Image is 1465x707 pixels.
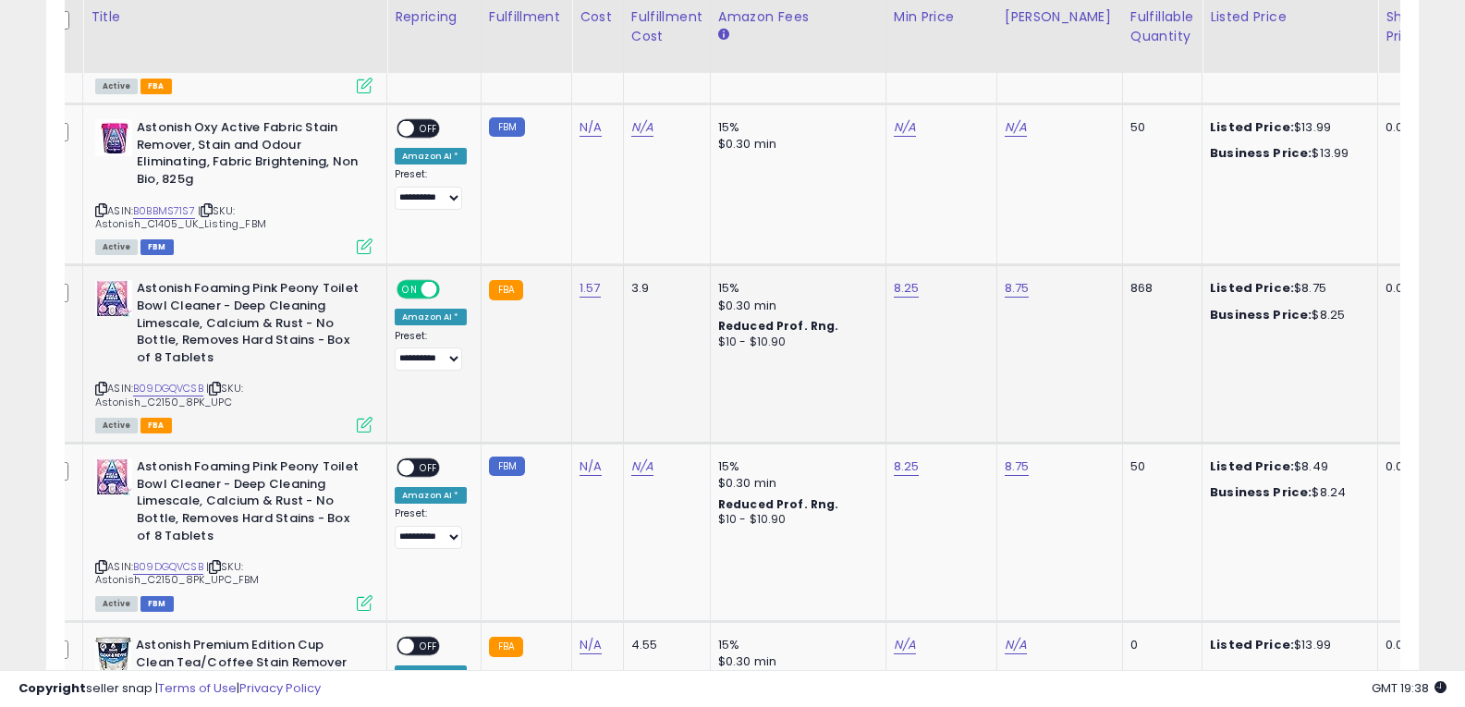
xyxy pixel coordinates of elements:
div: Amazon Fees [718,7,878,27]
small: FBA [489,280,523,300]
img: 51QQD2ioJ8L._SL40_.jpg [95,458,132,495]
span: All listings currently available for purchase on Amazon [95,239,138,255]
a: N/A [631,457,653,476]
a: N/A [580,636,602,654]
b: Astonish Foaming Pink Peony Toilet Bowl Cleaner - Deep Cleaning Limescale, Calcium & Rust - No Bo... [137,458,361,549]
a: 8.25 [894,457,920,476]
div: 4.55 [631,637,696,653]
div: $8.49 [1210,458,1363,475]
div: ASIN: [95,280,372,431]
div: [PERSON_NAME] [1005,7,1115,27]
span: OFF [414,121,444,137]
a: 8.75 [1005,457,1030,476]
div: 50 [1130,458,1188,475]
div: $0.30 min [718,298,872,314]
div: 0.00 [1386,119,1416,136]
span: 2025-08-12 19:38 GMT [1372,679,1447,697]
div: Title [91,7,379,27]
span: FBM [140,239,174,255]
a: Privacy Policy [239,679,321,697]
a: B09DGQVCSB [133,381,203,396]
a: N/A [580,118,602,137]
b: Listed Price: [1210,457,1294,475]
div: $13.99 [1210,637,1363,653]
div: ASIN: [95,458,372,609]
a: N/A [894,636,916,654]
div: 15% [718,280,872,297]
div: Preset: [395,168,467,210]
span: FBA [140,418,172,433]
span: All listings currently available for purchase on Amazon [95,418,138,433]
div: Cost [580,7,616,27]
div: Fulfillment Cost [631,7,702,46]
span: | SKU: Astonish_C2150_8PK_UPC [95,381,243,408]
b: Astonish Oxy Active Fabric Stain Remover, Stain and Odour Eliminating, Fabric Brightening, Non Bi... [137,119,361,192]
strong: Copyright [18,679,86,697]
div: 868 [1130,280,1188,297]
div: $10 - $10.90 [718,512,872,528]
span: All listings currently available for purchase on Amazon [95,596,138,612]
div: $0.30 min [718,136,872,152]
div: seller snap | | [18,680,321,698]
div: $0.30 min [718,475,872,492]
div: 15% [718,637,872,653]
img: 41OgU4wiwlL._SL40_.jpg [95,119,132,156]
span: FBA [140,79,172,94]
a: N/A [631,118,653,137]
small: FBM [489,117,525,137]
b: Business Price: [1210,306,1312,323]
span: ON [398,282,421,298]
a: Terms of Use [158,679,237,697]
b: Reduced Prof. Rng. [718,496,839,512]
div: 50 [1130,119,1188,136]
small: FBA [489,637,523,657]
div: $8.75 [1210,280,1363,297]
b: Listed Price: [1210,118,1294,136]
img: 51Z9RPasQSL._SL40_.jpg [95,637,131,674]
b: Listed Price: [1210,279,1294,297]
b: Reduced Prof. Rng. [718,318,839,334]
b: Listed Price: [1210,636,1294,653]
a: 8.25 [894,279,920,298]
div: Fulfillment [489,7,564,27]
a: N/A [1005,118,1027,137]
a: 1.57 [580,279,601,298]
div: 0.00 [1386,458,1416,475]
small: FBM [489,457,525,476]
div: 3.9 [631,280,696,297]
div: $13.99 [1210,119,1363,136]
a: N/A [894,118,916,137]
a: B0BBMS71S7 [133,203,195,219]
span: FBM [140,596,174,612]
div: 0 [1130,637,1188,653]
div: Listed Price [1210,7,1370,27]
div: Amazon AI * [395,148,467,165]
a: B09DGQVCSB [133,559,203,575]
div: $8.25 [1210,307,1363,323]
div: 0.00 [1386,637,1416,653]
b: Astonish Premium Edition Cup Clean Tea/Coffee Stain Remover 350gm [136,637,360,693]
span: | SKU: Astonish_C1405_UK_Listing_FBM [95,203,266,231]
span: All listings currently available for purchase on Amazon [95,79,138,94]
div: Fulfillable Quantity [1130,7,1194,46]
div: 15% [718,458,872,475]
div: Min Price [894,7,989,27]
img: 51QQD2ioJ8L._SL40_.jpg [95,280,132,317]
a: N/A [1005,636,1027,654]
span: OFF [414,639,444,654]
a: 8.75 [1005,279,1030,298]
span: OFF [437,282,467,298]
div: Ship Price [1386,7,1422,46]
div: $8.24 [1210,484,1363,501]
small: Amazon Fees. [718,27,729,43]
b: Astonish Foaming Pink Peony Toilet Bowl Cleaner - Deep Cleaning Limescale, Calcium & Rust - No Bo... [137,280,361,371]
div: Amazon AI * [395,487,467,504]
b: Business Price: [1210,483,1312,501]
a: N/A [580,457,602,476]
div: $10 - $10.90 [718,335,872,350]
span: OFF [414,460,444,476]
div: ASIN: [95,119,372,252]
b: Business Price: [1210,144,1312,162]
div: Amazon AI * [395,309,467,325]
div: $13.99 [1210,145,1363,162]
